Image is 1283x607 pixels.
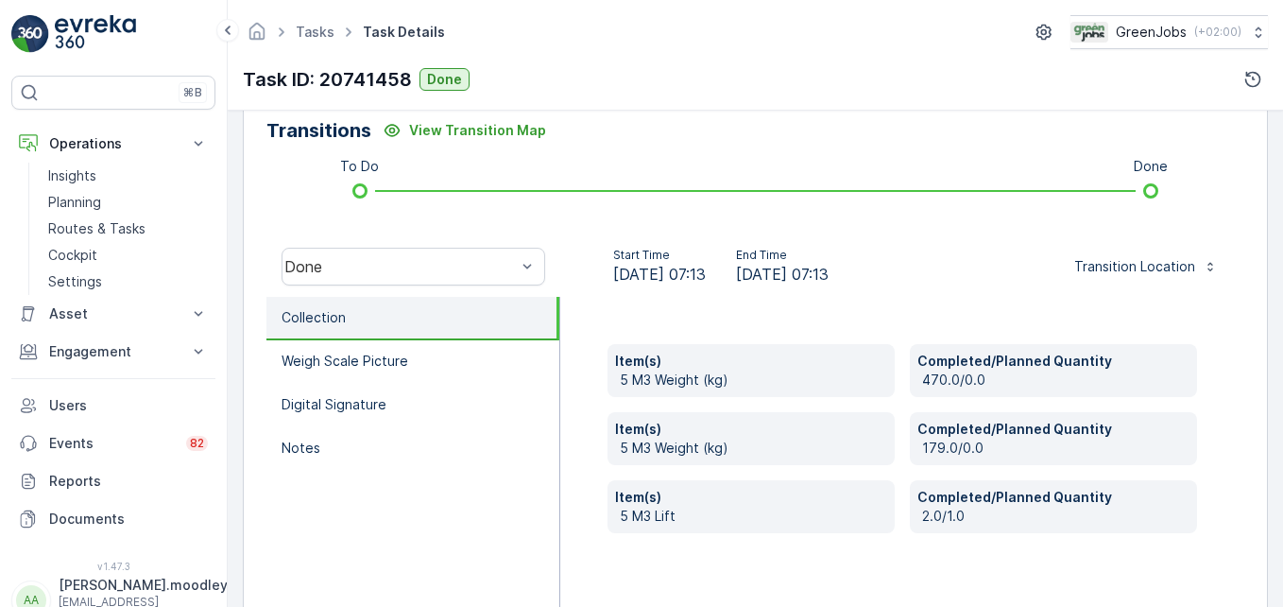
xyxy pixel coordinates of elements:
[615,488,887,507] p: Item(s)
[11,15,49,53] img: logo
[736,248,829,263] p: End Time
[284,258,516,275] div: Done
[55,15,136,53] img: logo_light-DOdMpM7g.png
[49,304,178,323] p: Asset
[266,116,371,145] p: Transitions
[917,352,1189,371] p: Completed/Planned Quantity
[41,216,215,242] a: Routes & Tasks
[48,246,97,265] p: Cockpit
[922,507,1189,526] p: 2.0/1.0
[11,125,215,163] button: Operations
[49,510,208,529] p: Documents
[11,333,215,371] button: Engagement
[48,272,102,291] p: Settings
[615,352,887,371] p: Item(s)
[917,488,1189,507] p: Completed/Planned Quantity
[282,395,386,414] p: Digital Signature
[41,242,215,269] a: Cockpit
[922,371,1189,390] p: 470.0/0.0
[419,68,470,91] button: Done
[247,28,267,44] a: Homepage
[41,189,215,216] a: Planning
[11,561,215,572] span: v 1.47.3
[11,425,215,462] a: Events82
[48,219,145,238] p: Routes & Tasks
[296,24,334,40] a: Tasks
[11,387,215,425] a: Users
[427,70,462,89] p: Done
[1063,251,1229,282] button: Transition Location
[282,352,408,371] p: Weigh Scale Picture
[49,342,178,361] p: Engagement
[340,157,379,176] p: To Do
[282,308,346,327] p: Collection
[615,420,887,439] p: Item(s)
[49,472,208,491] p: Reports
[1116,23,1187,42] p: GreenJobs
[48,193,101,212] p: Planning
[59,576,228,595] p: [PERSON_NAME].moodley
[371,115,557,146] button: View Transition Map
[620,371,887,390] p: 5 M3 Weight (kg)
[41,269,215,295] a: Settings
[1134,157,1168,176] p: Done
[736,263,829,286] span: [DATE] 07:13
[243,65,412,94] p: Task ID: 20741458
[190,436,204,451] p: 82
[620,507,887,526] p: 5 M3 Lift
[48,166,96,185] p: Insights
[49,396,208,415] p: Users
[11,500,215,538] a: Documents
[922,439,1189,458] p: 179.0/0.0
[1194,25,1241,40] p: ( +02:00 )
[49,134,178,153] p: Operations
[49,434,175,453] p: Events
[1070,15,1268,49] button: GreenJobs(+02:00)
[409,121,546,140] p: View Transition Map
[917,420,1189,439] p: Completed/Planned Quantity
[1074,257,1195,276] p: Transition Location
[613,263,706,286] span: [DATE] 07:13
[11,295,215,333] button: Asset
[41,163,215,189] a: Insights
[359,23,449,42] span: Task Details
[11,462,215,500] a: Reports
[1070,22,1108,43] img: Green_Jobs_Logo.png
[613,248,706,263] p: Start Time
[183,85,202,100] p: ⌘B
[620,439,887,458] p: 5 M3 Weight (kg)
[282,439,320,458] p: Notes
